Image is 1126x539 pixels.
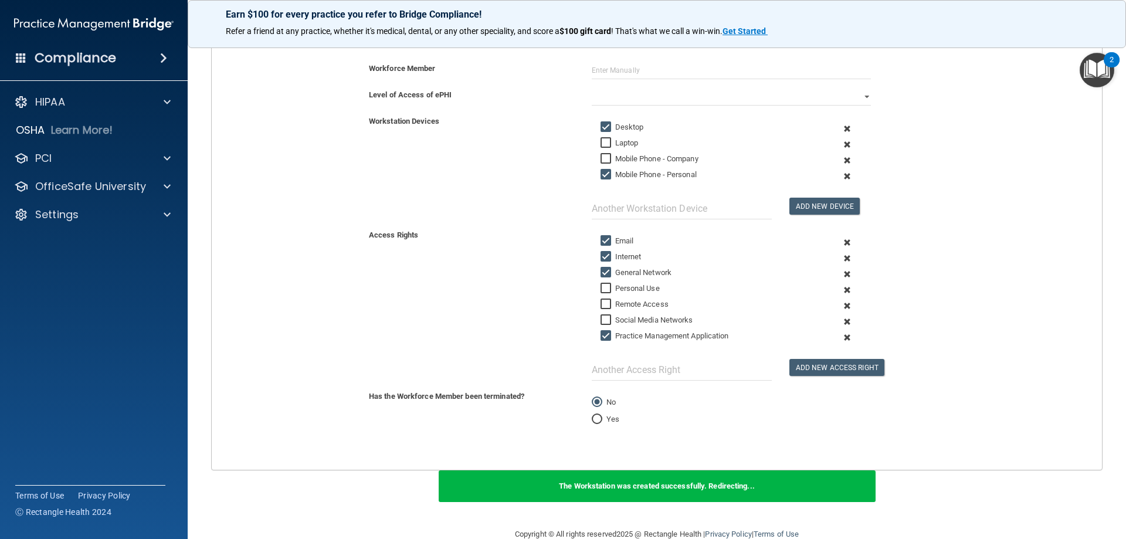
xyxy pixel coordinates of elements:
input: General Network [601,268,614,277]
label: Laptop [601,136,639,150]
input: Personal Use [601,284,614,293]
a: Terms of Use [754,530,799,538]
input: No [592,398,602,407]
a: Get Started [723,26,768,36]
b: Level of Access of ePHI [369,90,452,99]
label: Yes [592,412,619,426]
button: Add New Access Right [789,359,884,376]
input: Another Access Right [592,359,772,381]
b: Workforce Member [369,64,436,73]
button: Open Resource Center, 2 new notifications [1080,53,1114,87]
h4: Compliance [35,50,116,66]
a: Settings [14,208,171,222]
a: PCI [14,151,171,165]
span: ! That's what we call a win-win. [611,26,723,36]
label: Practice Management Application [601,329,729,343]
a: HIPAA [14,95,171,109]
label: No [592,395,616,409]
label: Email [601,234,634,248]
input: Yes [592,415,602,424]
input: Remote Access [601,300,614,309]
label: Social Media Networks [601,313,693,327]
p: Settings [35,208,79,222]
img: PMB logo [14,12,174,36]
input: Laptop [601,138,614,148]
label: Mobile Phone - Company [601,152,698,166]
strong: $100 gift card [559,26,611,36]
input: Mobile Phone - Personal [601,170,614,179]
p: PCI [35,151,52,165]
input: Practice Management Application [601,331,614,341]
label: Mobile Phone - Personal [601,168,697,182]
label: Desktop [601,120,644,134]
input: Social Media Networks [601,316,614,325]
input: Mobile Phone - Company [601,154,614,164]
b: Workstation Devices [369,117,439,126]
span: Refer a friend at any practice, whether it's medical, dental, or any other speciality, and score a [226,26,559,36]
a: OfficeSafe University [14,179,171,194]
label: Remote Access [601,297,669,311]
label: General Network [601,266,672,280]
span: Ⓒ Rectangle Health 2024 [15,506,111,518]
a: Privacy Policy [705,530,751,538]
p: OfficeSafe University [35,179,146,194]
button: Add New Device [789,198,860,215]
input: Desktop [601,123,614,132]
strong: Get Started [723,26,766,36]
p: OSHA [16,123,45,137]
input: Enter Manually [592,62,871,79]
input: Another Workstation Device [592,198,772,219]
label: Internet [601,250,642,264]
p: Learn More! [51,123,113,137]
a: Privacy Policy [78,490,131,501]
b: Access Rights [369,230,418,239]
input: Email [601,236,614,246]
input: Internet [601,252,614,262]
a: Terms of Use [15,490,64,501]
p: Earn $100 for every practice you refer to Bridge Compliance! [226,9,1088,20]
p: HIPAA [35,95,65,109]
div: 2 [1110,60,1114,75]
b: The Workstation was created successfully. Redirecting... [559,482,755,490]
label: Personal Use [601,282,660,296]
b: Has the Workforce Member been terminated? [369,392,524,401]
